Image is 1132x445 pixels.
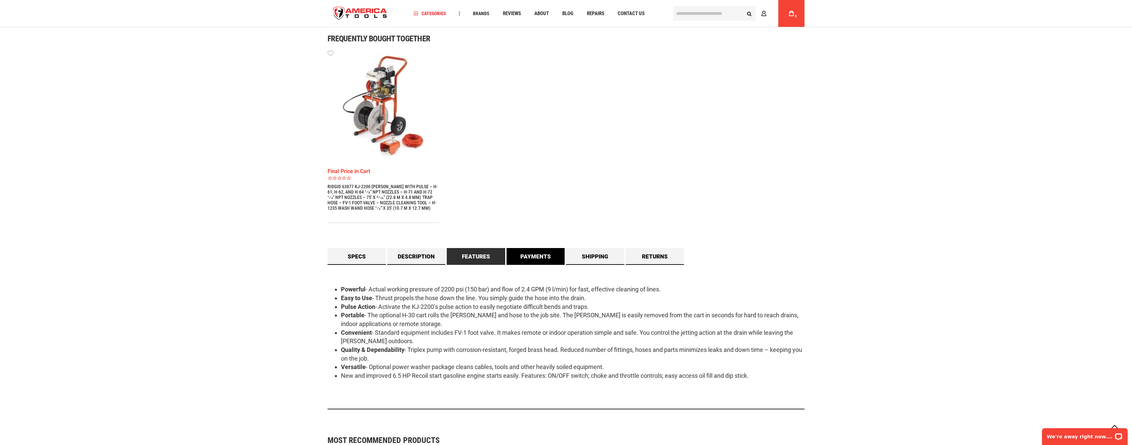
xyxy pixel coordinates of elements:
strong: Powerful [341,286,365,293]
span: Contact Us [618,11,645,16]
img: America Tools [328,1,393,26]
li: New and improved 6.5 HP Recoil start gasoline engine starts easily. Features: ON/OFF switch; chok... [341,371,804,380]
span: 0 [795,14,797,18]
span: Repairs [587,11,604,16]
h1: Frequently bought together [328,35,804,43]
li: - Actual working pressure of 2200 psi (150 bar) and flow of 2.4 GPM (9 l/min) for fast, effective... [341,285,804,294]
strong: Portable [341,312,364,319]
strong: Most Recommended Products [328,436,781,444]
strong: Pulse Action [341,303,375,310]
a: Repairs [584,9,607,18]
a: Reviews [500,9,524,18]
a: About [531,9,552,18]
a: Returns [626,248,684,265]
span: Brands [473,11,489,16]
a: Blog [559,9,576,18]
li: - Activate the KJ-2200’s pulse action to easily negotiate difficult bends and traps. [341,302,804,311]
button: Search [743,7,755,20]
span: About [534,11,549,16]
strong: Easy to Use [341,294,372,301]
a: Payments [507,248,565,265]
li: - Thrust propels the hose down the line. You simply guide the hose into the drain. [341,294,804,302]
span: Reviews [503,11,521,16]
a: Description [387,248,446,265]
a: Specs [328,248,386,265]
span: Blog [562,11,573,16]
strong: Quality & Dependability [341,346,404,353]
li: - Triplex pump with corrosion-resistant, forged brass head. Reduced number of fittings, hoses and... [341,346,804,363]
span: Rated 0.0 out of 5 stars 0 reviews [328,175,439,180]
span: Categories [414,11,446,16]
a: Categories [411,9,449,18]
a: Brands [470,9,492,18]
iframe: LiveChat chat widget [1038,424,1132,445]
a: Contact Us [615,9,648,18]
li: - The optional H-30 cart rolls the [PERSON_NAME] and hose to the job site. The [PERSON_NAME] is e... [341,311,804,328]
li: - Optional power washer package cleans cables, tools and other heavily soiled equipment. [341,363,804,371]
li: - Standard equipment includes FV-1 foot valve. It makes remote or indoor operation simple and saf... [341,328,804,346]
a: RIDGID 63877 KJ-2200 [PERSON_NAME] WITH PULSE – H-61, H-62, AND H-64 1⁄8" NPT NOZZLES – H-71 AND ... [328,184,439,211]
div: Final Price in Cart [328,168,439,175]
a: Features [447,248,505,265]
strong: Versatile [341,363,366,370]
a: Shipping [566,248,624,265]
a: store logo [328,1,393,26]
strong: Convenient [341,329,372,336]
